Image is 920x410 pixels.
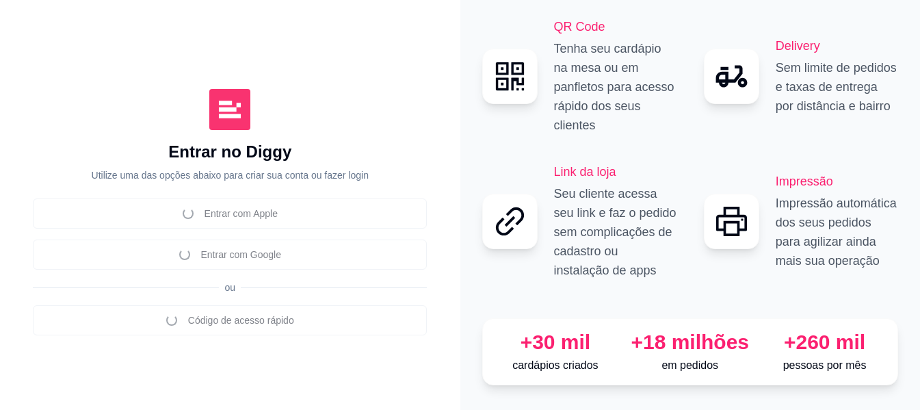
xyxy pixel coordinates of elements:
[36,36,153,47] div: Domínio: [DOMAIN_NAME]
[92,168,369,182] p: Utilize uma das opções abaixo para criar sua conta ou fazer login
[554,184,676,280] p: Seu cliente acessa seu link e faz o pedido sem complicações de cadastro ou instalação de apps
[494,330,618,355] div: +30 mil
[554,39,676,135] p: Tenha seu cardápio na mesa ou em panfletos para acesso rápido dos seus clientes
[72,81,105,90] div: Domínio
[554,17,676,36] h2: QR Code
[776,58,898,116] p: Sem limite de pedidos e taxas de entrega por distância e bairro
[628,357,752,374] p: em pedidos
[57,79,68,90] img: tab_domain_overview_orange.svg
[776,36,898,55] h2: Delivery
[776,172,898,191] h2: Impressão
[554,162,676,181] h2: Link da loja
[38,22,67,33] div: v 4.0.25
[22,22,33,33] img: logo_orange.svg
[494,357,618,374] p: cardápios criados
[763,330,886,355] div: +260 mil
[159,81,220,90] div: Palavras-chave
[628,330,752,355] div: +18 milhões
[144,79,155,90] img: tab_keywords_by_traffic_grey.svg
[22,36,33,47] img: website_grey.svg
[168,141,291,163] h1: Entrar no Diggy
[776,194,898,270] p: Impressão automática dos seus pedidos para agilizar ainda mais sua operação
[209,89,250,130] img: Diggy
[763,357,886,374] p: pessoas por mês
[219,282,241,293] span: ou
